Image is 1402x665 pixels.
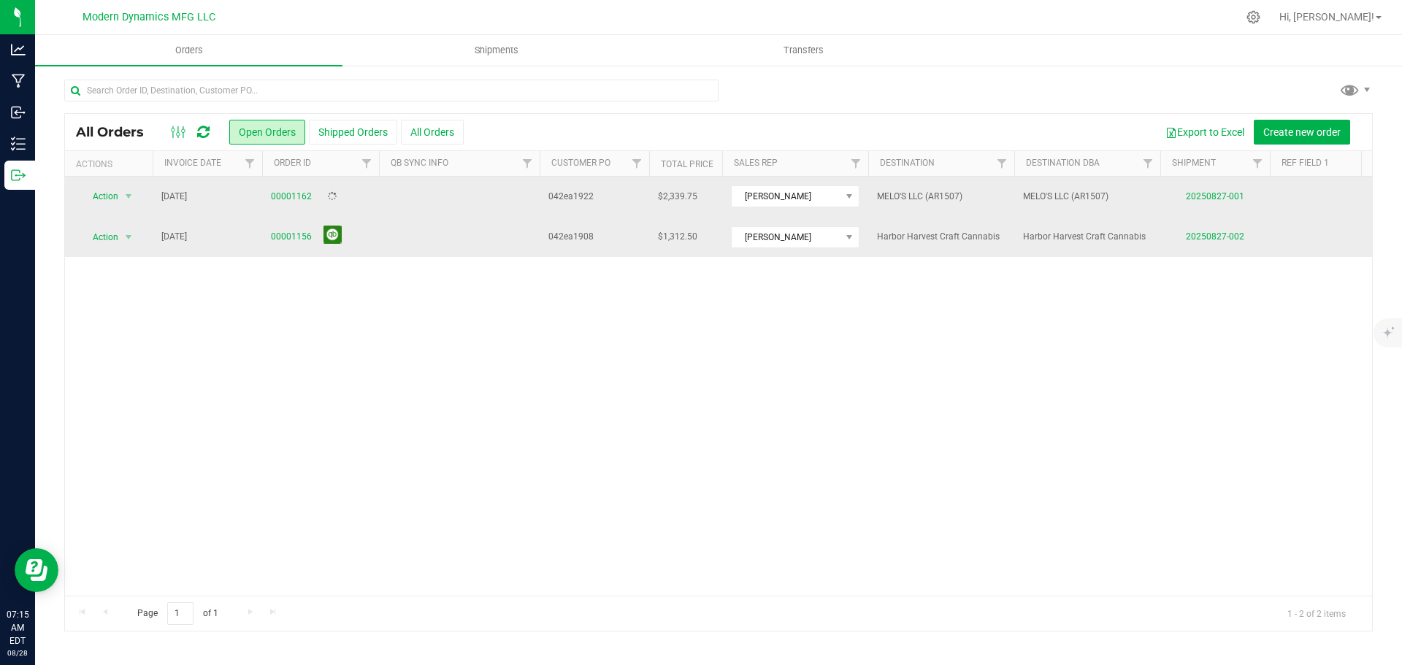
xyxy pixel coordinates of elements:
button: All Orders [401,120,464,145]
inline-svg: Inventory [11,137,26,151]
p: 08/28 [7,647,28,658]
span: MELO'S LLC (AR1507) [877,190,1005,204]
inline-svg: Manufacturing [11,74,26,88]
a: Filter [355,151,379,176]
span: Harbor Harvest Craft Cannabis [1023,230,1152,244]
button: Shipped Orders [309,120,397,145]
inline-svg: Analytics [11,42,26,57]
a: Shipment [1172,158,1216,168]
inline-svg: Inbound [11,105,26,120]
span: Shipments [455,44,538,57]
span: 042ea1922 [548,190,640,204]
a: Filter [844,151,868,176]
a: Filter [1136,151,1160,176]
input: Search Order ID, Destination, Customer PO... [64,80,719,101]
a: Sales Rep [734,158,778,168]
a: Destination [880,158,935,168]
a: Transfers [650,35,957,66]
button: Open Orders [229,120,305,145]
a: Filter [625,151,649,176]
span: $1,312.50 [658,230,697,244]
div: Actions [76,159,147,169]
span: Action [80,186,119,207]
span: MELO'S LLC (AR1507) [1023,190,1152,204]
a: Order ID [274,158,311,168]
span: $2,339.75 [658,190,697,204]
a: QB Sync Info [391,158,448,168]
a: Customer PO [551,158,610,168]
button: Export to Excel [1156,120,1254,145]
p: 07:15 AM EDT [7,608,28,647]
span: [DATE] [161,190,187,204]
a: Filter [1246,151,1270,176]
span: [PERSON_NAME] [732,186,840,207]
a: Destination DBA [1026,158,1100,168]
a: Shipments [342,35,650,66]
span: Orders [156,44,223,57]
a: Invoice Date [164,158,221,168]
a: 20250827-001 [1186,191,1244,201]
span: select [120,186,138,207]
a: Filter [1355,151,1379,176]
iframe: Resource center [15,548,58,592]
a: Total Price [661,159,713,169]
a: Filter [238,151,262,176]
a: Orders [35,35,342,66]
span: Page of 1 [125,602,230,625]
span: 1 - 2 of 2 items [1276,602,1357,624]
button: Create new order [1254,120,1350,145]
span: Action [80,227,119,247]
inline-svg: Outbound [11,168,26,182]
span: [PERSON_NAME] [732,227,840,247]
a: 00001156 [271,230,312,244]
a: 20250827-002 [1186,231,1244,242]
span: Hi, [PERSON_NAME]! [1279,11,1374,23]
span: All Orders [76,124,158,140]
span: Harbor Harvest Craft Cannabis [877,230,1005,244]
a: Ref Field 1 [1282,158,1329,168]
span: [DATE] [161,230,187,244]
span: Modern Dynamics MFG LLC [83,11,215,23]
input: 1 [167,602,194,625]
span: 042ea1908 [548,230,640,244]
a: Filter [990,151,1014,176]
div: Manage settings [1244,10,1263,24]
span: Create new order [1263,126,1341,138]
span: select [120,227,138,247]
span: Transfers [764,44,843,57]
a: Filter [516,151,540,176]
a: 00001162 [271,190,312,204]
